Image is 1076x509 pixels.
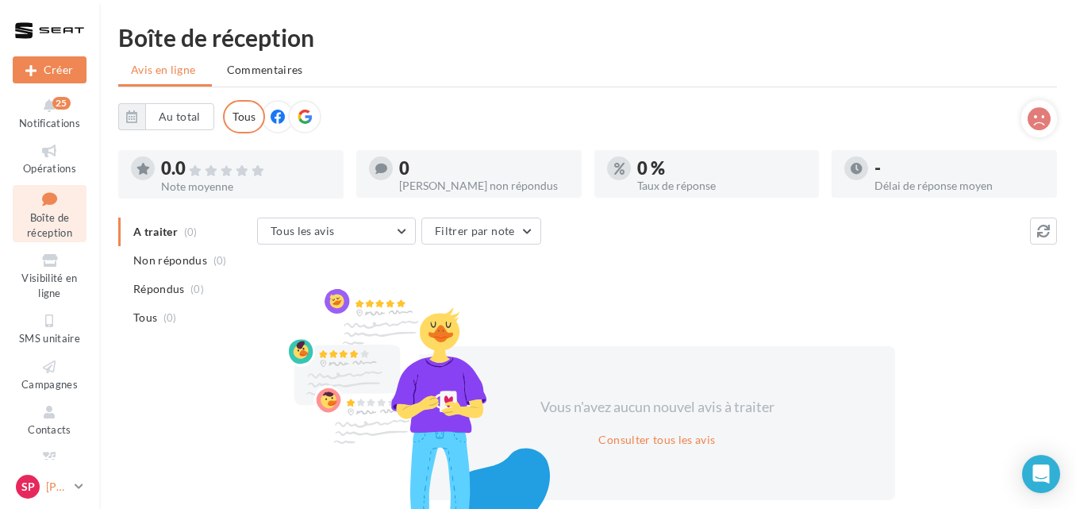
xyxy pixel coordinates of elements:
[28,423,71,436] span: Contacts
[637,180,807,191] div: Taux de réponse
[46,479,68,495] p: [PERSON_NAME]
[133,281,185,297] span: Répondus
[271,224,335,237] span: Tous les avis
[52,97,71,110] div: 25
[145,103,214,130] button: Au total
[13,185,86,243] a: Boîte de réception
[637,160,807,177] div: 0 %
[133,253,207,268] span: Non répondus
[161,181,331,192] div: Note moyenne
[21,272,77,299] span: Visibilité en ligne
[13,56,86,83] button: Créer
[27,211,72,239] span: Boîte de réception
[223,100,265,133] div: Tous
[213,254,227,267] span: (0)
[190,283,204,295] span: (0)
[23,162,76,175] span: Opérations
[13,249,86,303] a: Visibilité en ligne
[1022,455,1060,493] div: Open Intercom Messenger
[399,180,569,191] div: [PERSON_NAME] non répondus
[21,479,35,495] span: Sp
[592,430,721,449] button: Consulter tous les avis
[227,62,303,78] span: Commentaires
[163,311,177,324] span: (0)
[19,332,80,345] span: SMS unitaire
[13,139,86,178] a: Opérations
[13,446,86,485] a: Médiathèque
[13,400,86,439] a: Contacts
[13,355,86,394] a: Campagnes
[19,117,80,129] span: Notifications
[421,218,541,245] button: Filtrer par note
[13,56,86,83] div: Nouvelle campagne
[21,378,78,391] span: Campagnes
[13,472,86,502] a: Sp [PERSON_NAME]
[161,160,331,178] div: 0.0
[521,397,794,418] div: Vous n'avez aucun nouvel avis à traiter
[13,309,86,348] a: SMS unitaire
[118,25,1057,49] div: Boîte de réception
[133,310,157,326] span: Tous
[399,160,569,177] div: 0
[118,103,214,130] button: Au total
[874,180,1044,191] div: Délai de réponse moyen
[13,94,86,133] button: Notifications 25
[874,160,1044,177] div: -
[257,218,416,245] button: Tous les avis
